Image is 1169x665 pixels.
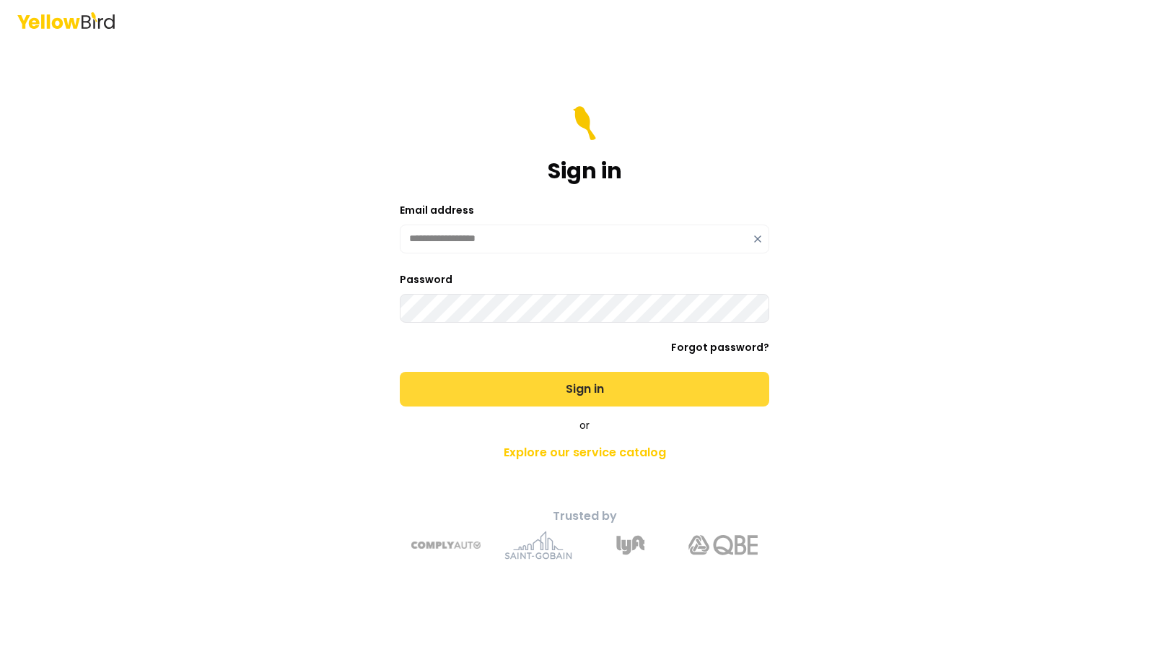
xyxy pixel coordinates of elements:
label: Password [400,272,452,287]
span: or [579,418,590,433]
a: Explore our service catalog [330,438,839,467]
a: Forgot password? [671,340,769,355]
button: Sign in [400,372,769,407]
p: Trusted by [330,508,839,525]
h1: Sign in [548,158,622,184]
label: Email address [400,203,474,217]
